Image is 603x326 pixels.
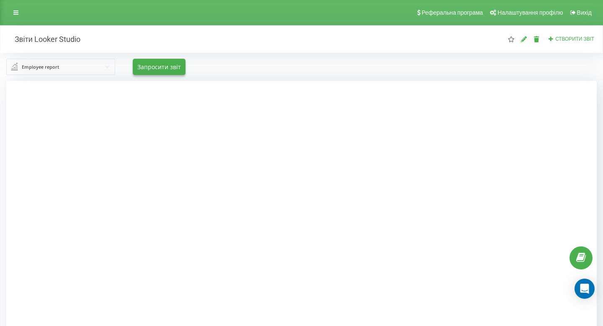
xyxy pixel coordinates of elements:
div: Open Intercom Messenger [575,279,595,299]
i: Створити звіт [548,36,554,41]
button: Запросити звіт [133,59,186,75]
i: Видалити звіт [533,36,540,42]
span: Налаштування профілю [497,9,563,16]
span: Реферальна програма [422,9,483,16]
div: Employee report [22,62,59,72]
h2: Звіти Looker Studio [6,34,80,44]
i: Цей звіт буде завантажений першим при відкритті "Звіти Looker Studio". Ви можете призначити будь-... [508,36,515,42]
button: Створити звіт [546,36,597,43]
span: Створити звіт [555,36,594,42]
i: Редагувати звіт [521,36,528,42]
span: Вихід [577,9,592,16]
